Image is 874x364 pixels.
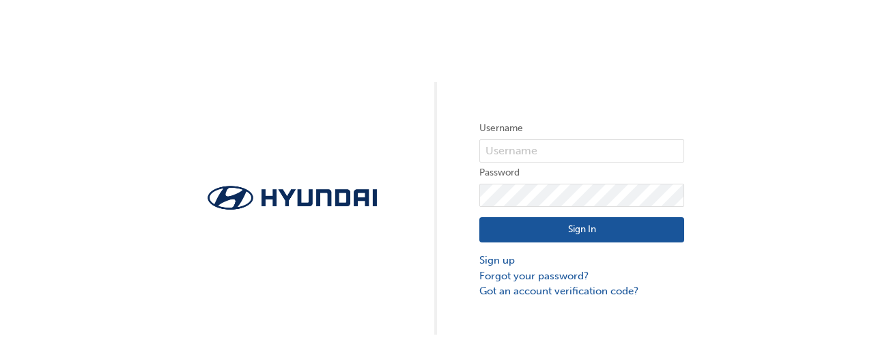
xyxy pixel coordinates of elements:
button: Sign In [479,217,684,243]
input: Username [479,139,684,163]
img: Trak [190,182,395,214]
a: Forgot your password? [479,268,684,284]
label: Username [479,120,684,137]
a: Got an account verification code? [479,283,684,299]
a: Sign up [479,253,684,268]
label: Password [479,165,684,181]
